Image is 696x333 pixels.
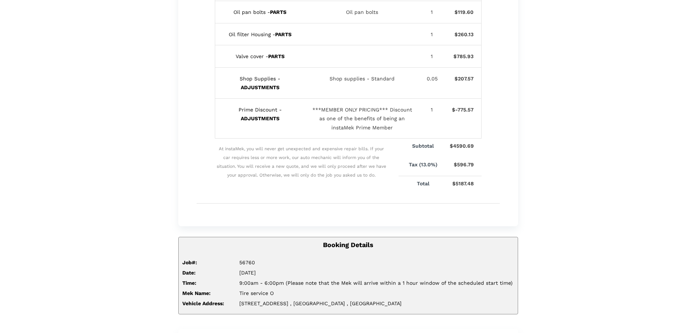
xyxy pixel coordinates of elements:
b: PARTS [268,53,285,59]
strong: Time: [182,280,196,286]
div: Oil pan bolts [309,8,415,17]
div: $-775.57 [449,105,474,132]
div: $207.57 [449,74,474,92]
span: [STREET_ADDRESS] [239,300,288,306]
b: ADJUSTMENTS [241,84,279,90]
div: [DATE] [234,269,520,276]
div: Tire service O [234,290,520,296]
div: Shop Supplies - [223,74,298,92]
div: 1 [427,105,437,132]
div: $785.93 [449,52,474,61]
strong: Date: [182,270,195,276]
b: ADJUSTMENTS [241,116,279,121]
strong: Vehicle Address: [182,300,224,306]
div: 56760 [234,259,520,266]
div: 1 [427,8,437,17]
div: ***MEMBER ONLY PRICING*** Discount as one of the benefits of being an instaMek Prime Member [309,105,415,132]
b: PARTS [270,9,286,15]
span: At instaMek, you will never get unexpected and expensive repair bills. If your car requires less ... [215,139,388,194]
div: Prime Discount - [223,105,298,132]
div: Oil filter Housing - [223,30,298,39]
div: 1 [427,52,437,61]
strong: Job#: [182,260,197,265]
p: $4590.69 [440,142,474,150]
h5: Booking Details [182,241,514,249]
b: PARTS [275,31,292,37]
strong: Mek Name: [182,290,210,296]
div: 9:00am - 6:00pm (Please note that the Mek will arrive within a 1 hour window of the scheduled sta... [234,280,520,286]
div: Shop supplies - Standard [309,74,415,92]
p: Total [406,180,440,188]
div: 0.05 [427,74,437,92]
span: , [GEOGRAPHIC_DATA] [347,300,402,306]
div: Oil pan bolts - [223,8,298,17]
span: , [GEOGRAPHIC_DATA] [290,300,345,306]
div: $119.60 [449,8,474,17]
p: $5187.48 [440,180,474,188]
div: 1 [427,30,437,39]
p: Tax (13.0%) [406,161,440,169]
div: $260.13 [449,30,474,39]
div: Valve cover - [223,52,298,61]
p: Subtotal [406,142,440,150]
p: $596.79 [440,161,474,169]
